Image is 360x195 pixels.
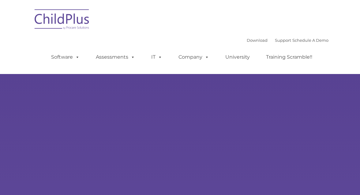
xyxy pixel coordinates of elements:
a: Assessments [90,51,141,63]
a: Schedule A Demo [292,38,328,43]
a: Software [45,51,86,63]
a: Training Scramble!! [260,51,318,63]
a: Download [247,38,268,43]
a: IT [145,51,168,63]
font: | [247,38,328,43]
a: Support [275,38,291,43]
a: University [219,51,256,63]
a: Company [172,51,215,63]
img: ChildPlus by Procare Solutions [32,5,93,36]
